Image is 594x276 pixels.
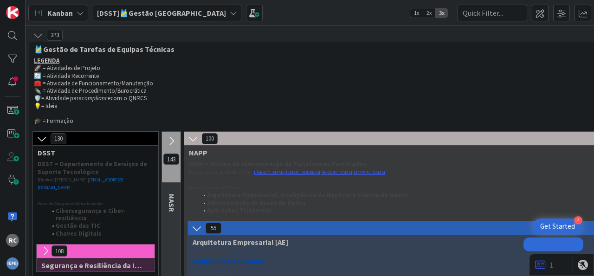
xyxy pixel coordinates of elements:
[202,133,218,144] span: 100
[535,259,553,270] a: 1
[56,230,102,237] strong: Chaves Digitais
[56,222,100,230] strong: Gestão das TIC
[6,234,19,247] div: RC
[189,160,366,168] strong: NAPP = Núcleo de Administração de Plataformas Partilhadas
[410,8,423,18] span: 1x
[6,6,19,19] img: Visit kanbanzone.com
[97,8,226,18] b: [DSST]🎽Gestão [GEOGRAPHIC_DATA]
[38,148,147,157] span: DSST
[47,30,63,41] span: 373
[423,8,435,18] span: 2x
[41,261,143,270] span: Segurança e Resiliência da Informação [SRI]
[207,206,272,214] strong: Aplicações TI Internas
[189,185,240,191] em: Áreas de Atuação do Núcleo:
[540,222,575,231] div: Get Started
[47,7,73,19] span: Kanban
[56,207,126,222] strong: Cibersegurança e Ciber-resiliência
[189,169,254,175] span: [Coordenadora] [PERSON_NAME] |
[574,216,582,225] div: 4
[6,257,19,270] img: avatar
[34,57,59,64] u: LEGENDA
[167,194,176,212] span: NASR
[207,199,306,207] strong: Administração de Bases de Dados
[206,223,221,234] span: 55
[207,191,408,199] strong: Arquitetura Empresarial, Inteligência de Negócio e Ciência de Dados
[193,257,263,265] strong: Arquitetura Empresarial
[52,245,67,257] span: 108
[194,251,227,257] em: ÁREA DE ATUAÇÃO:
[254,169,385,175] a: [PERSON_NAME][EMAIL_ADDRESS][PERSON_NAME][DOMAIN_NAME]
[435,8,448,18] span: 3x
[38,177,89,183] span: [Diretor] [PERSON_NAME] |
[458,5,527,21] input: Quick Filter...
[82,94,110,102] em: compliance
[38,160,148,175] strong: DSST = Departamento de Serviços de Suporte Tecnológico
[163,154,179,165] span: 143
[51,133,66,144] span: 130
[533,218,582,234] div: Open Get Started checklist, remaining modules: 4
[38,200,103,206] em: Áreas de Atuação do Departamento:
